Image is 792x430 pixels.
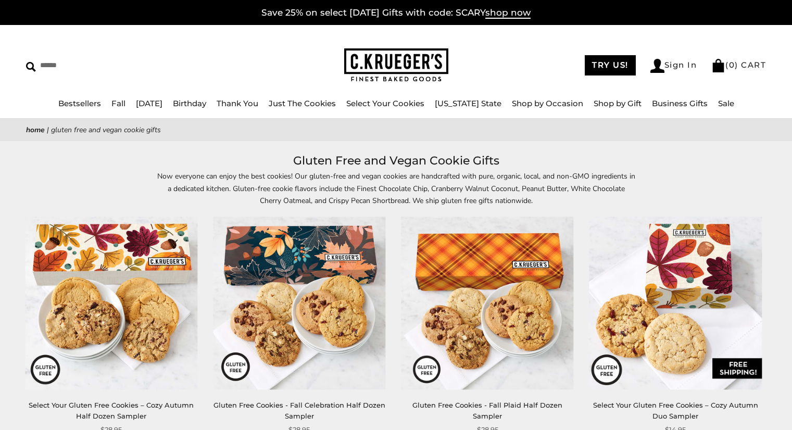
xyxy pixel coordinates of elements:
span: Gluten Free and Vegan Cookie Gifts [51,125,161,135]
a: [DATE] [136,98,162,108]
input: Search [26,57,202,73]
nav: breadcrumbs [26,124,766,136]
a: Select Your Cookies [346,98,424,108]
img: Select Your Gluten Free Cookies – Cozy Autumn Half Dozen Sampler [25,217,197,389]
img: Gluten Free Cookies - Fall Celebration Half Dozen Sampler [213,217,385,389]
a: Shop by Gift [594,98,642,108]
a: [US_STATE] State [435,98,501,108]
a: Bestsellers [58,98,101,108]
img: Account [650,59,664,73]
a: Sale [718,98,734,108]
a: Save 25% on select [DATE] Gifts with code: SCARYshop now [261,7,531,19]
h1: Gluten Free and Vegan Cookie Gifts [42,151,750,170]
a: TRY US! [585,55,636,75]
img: C.KRUEGER'S [344,48,448,82]
p: Now everyone can enjoy the best cookies! Our gluten-free and vegan cookies are handcrafted with p... [157,170,636,206]
a: Gluten Free Cookies - Fall Celebration Half Dozen Sampler [213,401,385,420]
a: Business Gifts [652,98,708,108]
a: Gluten Free Cookies - Fall Plaid Half Dozen Sampler [412,401,562,420]
a: Thank You [217,98,258,108]
img: Select Your Gluten Free Cookies – Cozy Autumn Duo Sampler [589,217,762,389]
a: Gluten Free Cookies - Fall Plaid Half Dozen Sampler [401,217,574,389]
a: Just The Cookies [269,98,336,108]
a: Select Your Gluten Free Cookies – Cozy Autumn Duo Sampler [593,401,758,420]
a: (0) CART [711,60,766,70]
span: shop now [485,7,531,19]
a: Home [26,125,45,135]
img: Search [26,62,36,72]
span: 0 [729,60,735,70]
span: | [47,125,49,135]
img: Gluten Free Cookies - Fall Plaid Half Dozen Sampler [401,217,573,389]
a: Birthday [173,98,206,108]
img: Bag [711,59,725,72]
a: Sign In [650,59,697,73]
a: Shop by Occasion [512,98,583,108]
a: Fall [111,98,125,108]
a: Select Your Gluten Free Cookies – Cozy Autumn Half Dozen Sampler [29,401,194,420]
